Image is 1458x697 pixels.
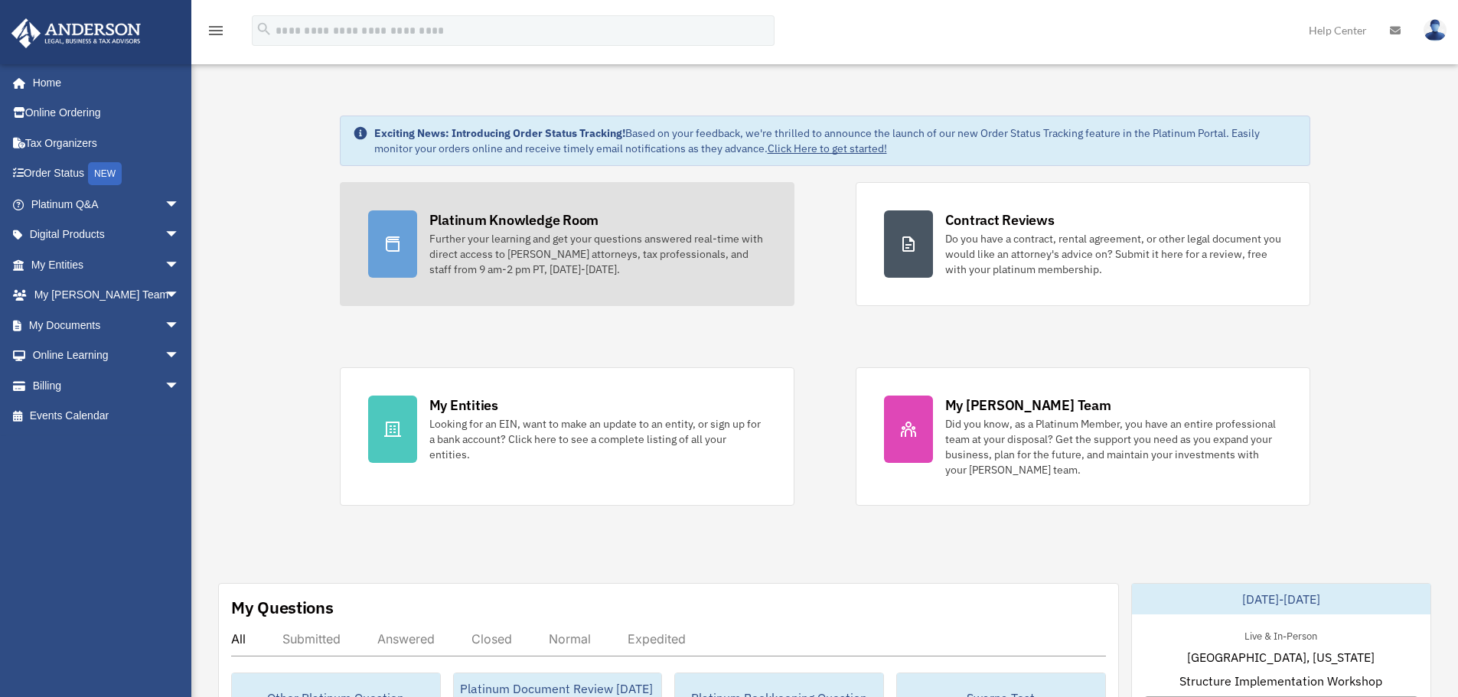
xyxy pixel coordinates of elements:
[429,231,766,277] div: Further your learning and get your questions answered real-time with direct access to [PERSON_NAM...
[377,631,435,647] div: Answered
[1187,648,1375,666] span: [GEOGRAPHIC_DATA], [US_STATE]
[282,631,341,647] div: Submitted
[165,310,195,341] span: arrow_drop_down
[340,367,794,506] a: My Entities Looking for an EIN, want to make an update to an entity, or sign up for a bank accoun...
[1232,627,1329,643] div: Live & In-Person
[231,631,246,647] div: All
[945,396,1111,415] div: My [PERSON_NAME] Team
[429,416,766,462] div: Looking for an EIN, want to make an update to an entity, or sign up for a bank account? Click her...
[11,280,203,311] a: My [PERSON_NAME] Teamarrow_drop_down
[856,367,1310,506] a: My [PERSON_NAME] Team Did you know, as a Platinum Member, you have an entire professional team at...
[374,126,625,140] strong: Exciting News: Introducing Order Status Tracking!
[165,249,195,281] span: arrow_drop_down
[945,416,1282,477] div: Did you know, as a Platinum Member, you have an entire professional team at your disposal? Get th...
[11,220,203,250] a: Digital Productsarrow_drop_down
[429,210,599,230] div: Platinum Knowledge Room
[11,401,203,432] a: Events Calendar
[340,182,794,306] a: Platinum Knowledge Room Further your learning and get your questions answered real-time with dire...
[1179,672,1382,690] span: Structure Implementation Workshop
[1424,19,1447,41] img: User Pic
[945,231,1282,277] div: Do you have a contract, rental agreement, or other legal document you would like an attorney's ad...
[165,340,195,372] span: arrow_drop_down
[628,631,686,647] div: Expedited
[11,98,203,129] a: Online Ordering
[429,396,498,415] div: My Entities
[1132,584,1430,614] div: [DATE]-[DATE]
[11,128,203,158] a: Tax Organizers
[231,596,334,619] div: My Questions
[256,21,272,37] i: search
[165,220,195,251] span: arrow_drop_down
[856,182,1310,306] a: Contract Reviews Do you have a contract, rental agreement, or other legal document you would like...
[7,18,145,48] img: Anderson Advisors Platinum Portal
[207,21,225,40] i: menu
[207,27,225,40] a: menu
[165,370,195,402] span: arrow_drop_down
[11,189,203,220] a: Platinum Q&Aarrow_drop_down
[11,370,203,401] a: Billingarrow_drop_down
[11,158,203,190] a: Order StatusNEW
[165,189,195,220] span: arrow_drop_down
[11,249,203,280] a: My Entitiesarrow_drop_down
[471,631,512,647] div: Closed
[549,631,591,647] div: Normal
[88,162,122,185] div: NEW
[11,340,203,371] a: Online Learningarrow_drop_down
[165,280,195,311] span: arrow_drop_down
[11,310,203,340] a: My Documentsarrow_drop_down
[11,67,195,98] a: Home
[374,125,1297,156] div: Based on your feedback, we're thrilled to announce the launch of our new Order Status Tracking fe...
[945,210,1055,230] div: Contract Reviews
[768,142,887,155] a: Click Here to get started!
